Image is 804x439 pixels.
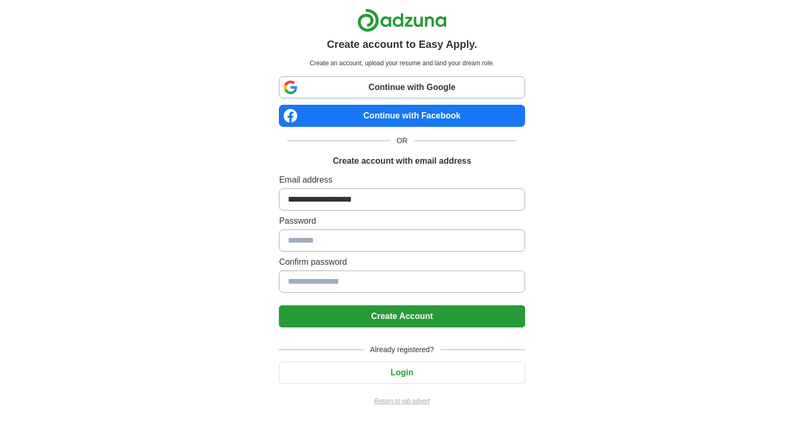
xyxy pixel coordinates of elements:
[364,344,440,355] span: Already registered?
[279,362,525,384] button: Login
[279,305,525,327] button: Create Account
[333,155,471,167] h1: Create account with email address
[279,174,525,186] label: Email address
[279,256,525,268] label: Confirm password
[279,396,525,406] a: Return to job advert
[279,105,525,127] a: Continue with Facebook
[279,368,525,377] a: Login
[279,215,525,227] label: Password
[327,36,477,52] h1: Create account to Easy Apply.
[279,76,525,98] a: Continue with Google
[357,8,447,32] img: Adzuna logo
[390,135,414,146] span: OR
[281,58,522,68] p: Create an account, upload your resume and land your dream role.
